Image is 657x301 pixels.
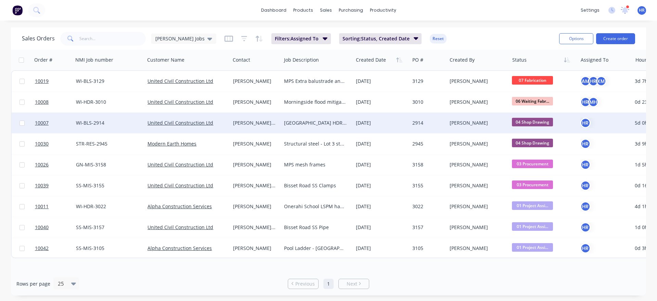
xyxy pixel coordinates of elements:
[343,35,410,42] span: Sorting: Status, Created Date
[512,76,553,85] span: 07 Fabrication
[450,78,504,85] div: [PERSON_NAME]
[323,279,334,289] a: Page 1 is your current page
[412,99,442,105] div: 3010
[233,99,276,105] div: [PERSON_NAME]
[356,78,407,85] div: [DATE]
[588,76,598,86] div: HR
[580,139,591,149] button: HR
[147,182,213,189] a: United Civil Construction Ltd
[580,118,591,128] button: HR
[147,140,196,147] a: Modern Earth Homes
[512,243,553,252] span: 01 Project Assi...
[512,139,553,147] span: 04 Shop Drawing
[512,201,553,210] span: 01 Project Assi...
[366,5,400,15] div: productivity
[412,224,442,231] div: 3157
[356,203,407,210] div: [DATE]
[580,201,591,212] button: HR
[450,120,504,126] div: [PERSON_NAME]
[356,57,386,63] div: Created Date
[512,160,553,168] span: 03 Procurement
[35,92,76,112] a: 10008
[450,140,504,147] div: [PERSON_NAME]
[76,78,139,85] div: WI-BLS-3129
[288,280,318,287] a: Previous page
[233,245,276,252] div: [PERSON_NAME]
[147,161,213,168] a: United Civil Construction Ltd
[412,182,442,189] div: 3155
[233,203,276,210] div: [PERSON_NAME]
[339,33,422,44] button: Sorting:Status, Created Date
[35,99,49,105] span: 10008
[35,140,49,147] span: 10030
[356,161,407,168] div: [DATE]
[35,224,49,231] span: 10040
[75,57,113,63] div: NMI Job number
[76,224,139,231] div: SS-MIS-3157
[339,280,369,287] a: Next page
[512,222,553,231] span: 01 Project Assi...
[356,245,407,252] div: [DATE]
[580,160,591,170] div: HR
[412,140,442,147] div: 2945
[577,5,603,15] div: settings
[284,140,347,147] div: Structural steel - Lot 3 stoney hill
[35,245,49,252] span: 10042
[450,203,504,210] div: [PERSON_NAME]
[412,161,442,168] div: 3158
[12,5,23,15] img: Factory
[580,76,606,86] button: AMHRKM
[450,99,504,105] div: [PERSON_NAME]
[35,217,76,238] a: 10040
[356,224,407,231] div: [DATE]
[450,57,475,63] div: Created By
[147,203,212,210] a: Alpha Construction Services
[284,224,347,231] div: Bisset Road SS Pipe
[147,120,213,126] a: United Civil Construction Ltd
[512,97,553,105] span: 06 Waiting Fabr...
[512,180,553,189] span: 03 Procurement
[450,161,504,168] div: [PERSON_NAME]
[79,32,146,46] input: Search...
[412,57,423,63] div: PO #
[412,78,442,85] div: 3129
[347,280,357,287] span: Next
[35,182,49,189] span: 10039
[147,224,213,230] a: United Civil Construction Ltd
[588,97,598,107] div: MH
[580,243,591,253] button: HR
[233,78,276,85] div: [PERSON_NAME]
[356,99,407,105] div: [DATE]
[356,140,407,147] div: [DATE]
[35,113,76,133] a: 10007
[639,7,645,13] span: HR
[450,182,504,189] div: [PERSON_NAME]
[233,120,276,126] div: [PERSON_NAME] van der [PERSON_NAME]
[147,99,213,105] a: United Civil Construction Ltd
[580,222,591,233] div: HR
[35,238,76,259] a: 10042
[147,57,184,63] div: Customer Name
[35,161,49,168] span: 10026
[233,57,250,63] div: Contact
[356,182,407,189] div: [DATE]
[335,5,366,15] div: purchasing
[430,34,447,43] button: Reset
[295,280,315,287] span: Previous
[412,203,442,210] div: 3022
[450,224,504,231] div: [PERSON_NAME]
[76,140,139,147] div: STR-RES-2945
[580,180,591,191] button: HR
[512,118,553,126] span: 04 Shop Drawing
[512,57,527,63] div: Status
[147,245,212,251] a: Alpha Construction Services
[284,245,347,252] div: Pool Ladder - [GEOGRAPHIC_DATA]
[285,279,372,289] ul: Pagination
[35,203,49,210] span: 10011
[284,203,347,210] div: Onerahi School LSPM handrails
[559,33,593,44] button: Options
